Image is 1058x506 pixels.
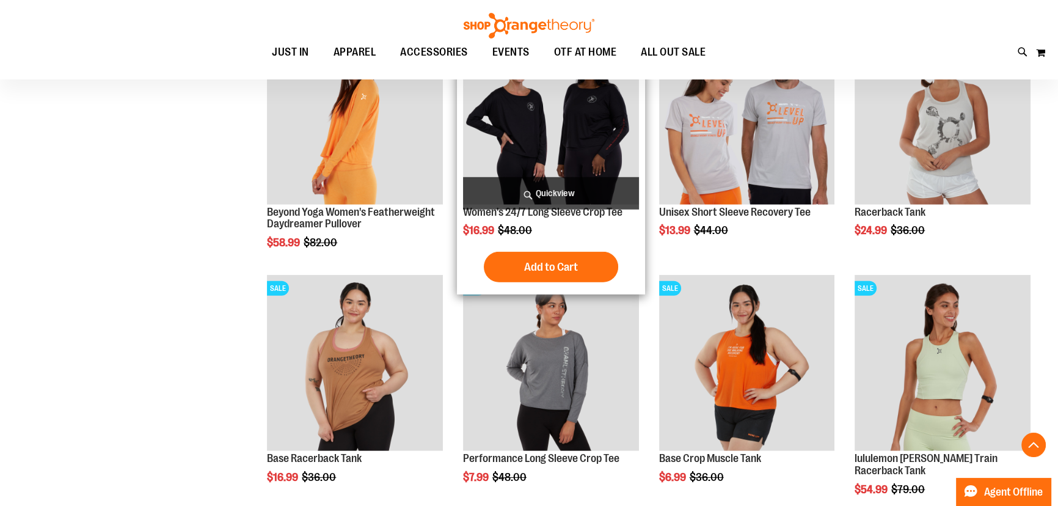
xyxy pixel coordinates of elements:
[302,471,338,483] span: $36.00
[463,471,491,483] span: $7.99
[463,275,639,453] a: Product image for Performance Long Sleeve Crop TeeSALE
[463,206,622,218] a: Women's 24/7 Long Sleeve Crop Tee
[267,281,289,296] span: SALE
[690,471,726,483] span: $36.00
[659,471,688,483] span: $6.99
[855,281,877,296] span: SALE
[956,478,1051,506] button: Agent Offline
[457,23,645,295] div: product
[641,38,706,66] span: ALL OUT SALE
[304,237,339,249] span: $82.00
[267,275,443,453] a: Product image for Base Racerback TankSALE
[267,471,300,483] span: $16.99
[659,275,835,451] img: Product image for Base Crop Muscle Tank
[524,260,578,274] span: Add to Cart
[463,177,639,210] a: Quickview
[267,452,362,464] a: Base Racerback Tank
[1021,433,1046,457] button: Back To Top
[267,237,302,249] span: $58.99
[855,206,925,218] a: Racerback Tank
[855,275,1031,451] img: Product image for lululemon Wunder Train Racerback Tank
[659,206,811,218] a: Unisex Short Sleeve Recovery Tee
[855,483,889,496] span: $54.99
[653,23,841,268] div: product
[498,224,534,237] span: $48.00
[855,29,1031,205] img: Product image for Racerback Tank
[267,275,443,451] img: Product image for Base Racerback Tank
[659,29,835,207] a: Product image for Unisex Short Sleeve Recovery TeeSALE
[463,224,496,237] span: $16.99
[261,23,449,280] div: product
[659,452,761,464] a: Base Crop Muscle Tank
[484,252,618,282] button: Add to Cart
[554,38,617,66] span: OTF AT HOME
[855,224,889,237] span: $24.99
[891,224,927,237] span: $36.00
[659,224,692,237] span: $13.99
[659,281,681,296] span: SALE
[463,275,639,451] img: Product image for Performance Long Sleeve Crop Tee
[659,275,835,453] a: Product image for Base Crop Muscle TankSALE
[463,29,639,205] img: Product image for Womens 24/7 LS Crop Tee
[855,29,1031,207] a: Product image for Racerback TankSALE
[267,206,435,230] a: Beyond Yoga Women's Featherweight Daydreamer Pullover
[463,452,619,464] a: Performance Long Sleeve Crop Tee
[463,29,639,207] a: Product image for Womens 24/7 LS Crop TeeSALE
[492,471,528,483] span: $48.00
[272,38,309,66] span: JUST IN
[848,23,1037,268] div: product
[334,38,376,66] span: APPAREL
[659,29,835,205] img: Product image for Unisex Short Sleeve Recovery Tee
[400,38,468,66] span: ACCESSORIES
[891,483,927,496] span: $79.00
[694,224,730,237] span: $44.00
[855,452,998,477] a: lululemon [PERSON_NAME] Train Racerback Tank
[267,29,443,205] img: Product image for Beyond Yoga Womens Featherweight Daydreamer Pullover
[492,38,530,66] span: EVENTS
[267,29,443,207] a: Product image for Beyond Yoga Womens Featherweight Daydreamer PulloverSALE
[855,275,1031,453] a: Product image for lululemon Wunder Train Racerback TankSALE
[984,486,1043,498] span: Agent Offline
[462,13,596,38] img: Shop Orangetheory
